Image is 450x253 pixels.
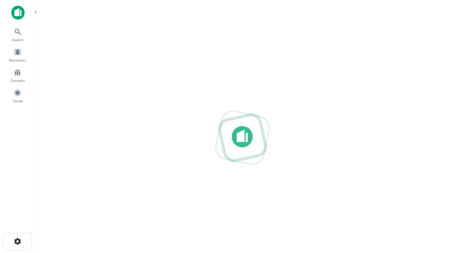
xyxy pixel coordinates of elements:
img: capitalize-icon.png [11,6,25,20]
span: Borrowers [9,57,26,63]
iframe: Chat Widget [415,174,450,208]
span: Contacts [11,78,25,83]
a: Contacts [2,66,33,85]
a: Search [2,25,33,44]
a: Borrowers [2,45,33,64]
span: Saved [13,98,23,104]
a: Saved [2,86,33,105]
span: Search [12,37,24,43]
